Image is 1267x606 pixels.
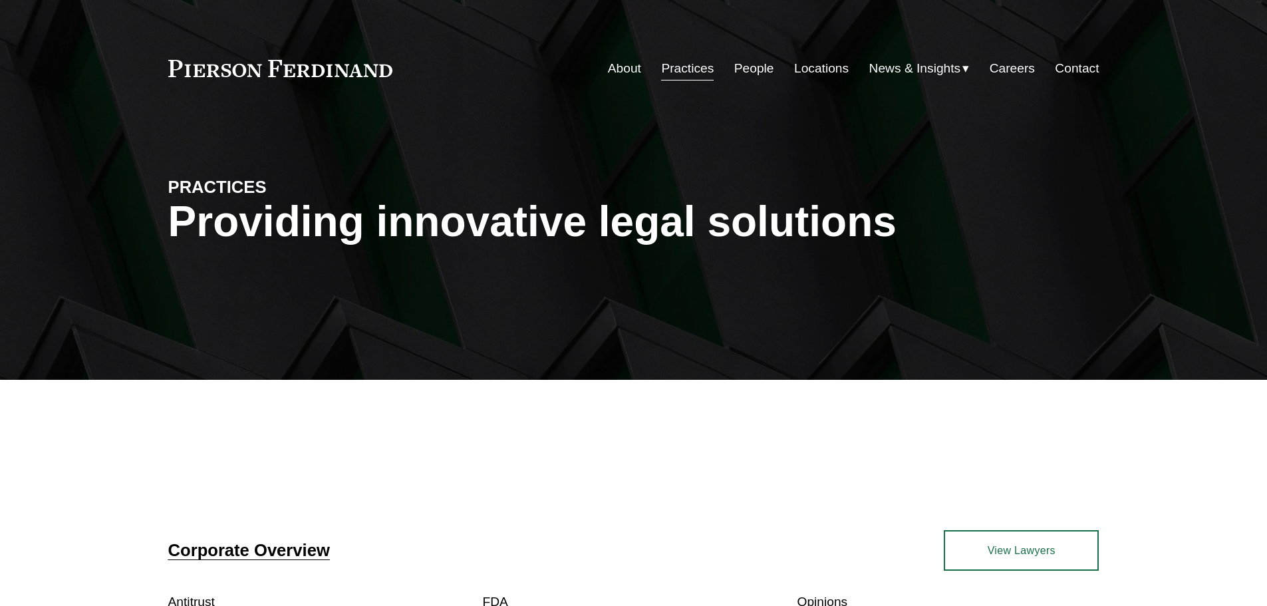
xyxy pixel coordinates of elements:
a: Practices [661,56,714,81]
a: folder dropdown [869,56,970,81]
span: News & Insights [869,57,961,80]
a: Locations [794,56,849,81]
a: Careers [990,56,1035,81]
a: People [734,56,774,81]
a: Corporate Overview [168,541,330,559]
a: Contact [1055,56,1099,81]
a: About [608,56,641,81]
a: View Lawyers [944,530,1099,570]
h4: PRACTICES [168,176,401,198]
h1: Providing innovative legal solutions [168,198,1099,246]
